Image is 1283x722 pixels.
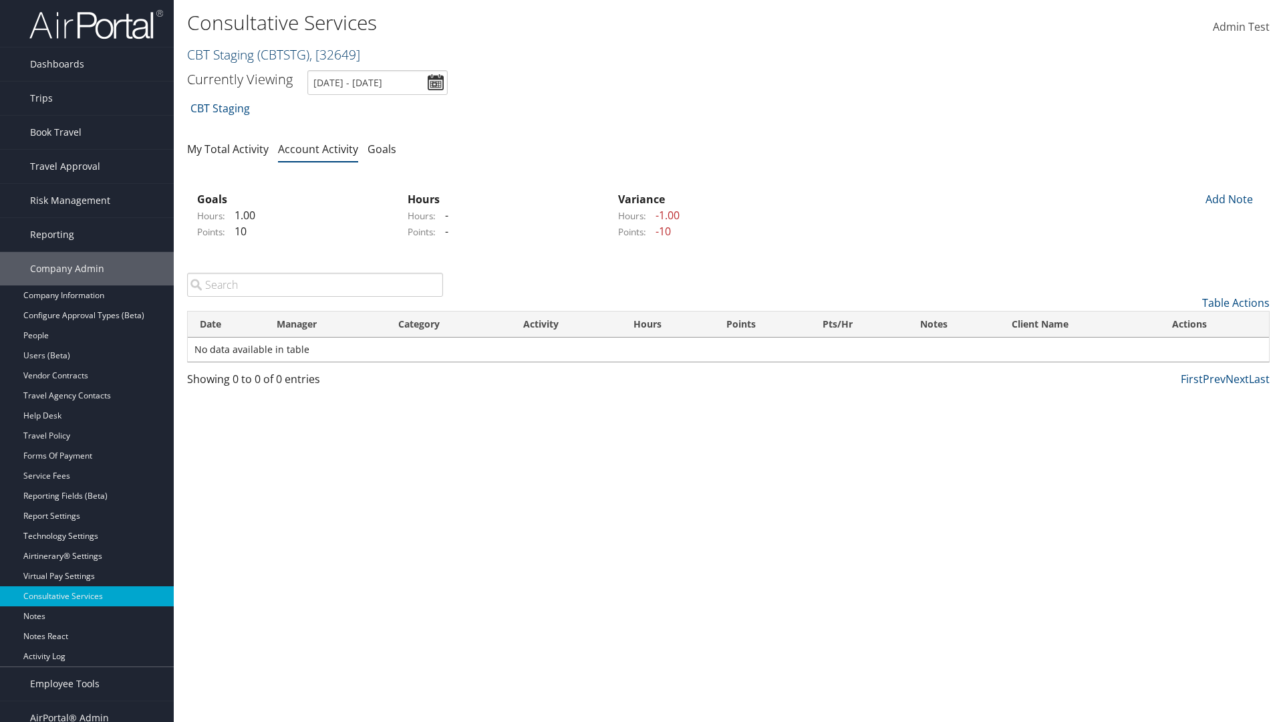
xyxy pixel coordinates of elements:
[1213,19,1270,34] span: Admin Test
[278,142,358,156] a: Account Activity
[30,252,104,285] span: Company Admin
[30,82,53,115] span: Trips
[187,45,360,64] a: CBT Staging
[649,224,671,239] span: -10
[30,150,100,183] span: Travel Approval
[30,116,82,149] span: Book Travel
[714,312,810,338] th: Points
[1160,312,1269,338] th: Actions
[188,312,265,338] th: Date: activate to sort column ascending
[408,225,436,239] label: Points:
[197,225,225,239] label: Points:
[621,312,715,338] th: Hours
[197,209,225,223] label: Hours:
[307,70,448,95] input: [DATE] - [DATE]
[309,45,360,64] span: , [ 32649 ]
[1000,312,1161,338] th: Client Name
[190,95,250,122] a: CBT Staging
[1202,295,1270,310] a: Table Actions
[1213,7,1270,48] a: Admin Test
[187,70,293,88] h3: Currently Viewing
[1181,372,1203,386] a: First
[188,338,1269,362] td: No data available in table
[1203,372,1226,386] a: Prev
[187,142,269,156] a: My Total Activity
[187,273,443,297] input: Search
[1196,191,1260,207] div: Add Note
[618,192,665,207] strong: Variance
[408,192,440,207] strong: Hours
[187,371,443,394] div: Showing 0 to 0 of 0 entries
[368,142,396,156] a: Goals
[811,312,908,338] th: Pts/Hr
[649,208,680,223] span: -1.00
[408,209,436,223] label: Hours:
[228,224,247,239] span: 10
[257,45,309,64] span: ( CBTSTG )
[30,218,74,251] span: Reporting
[1249,372,1270,386] a: Last
[1226,372,1249,386] a: Next
[265,312,386,338] th: Manager: activate to sort column ascending
[438,208,448,223] span: -
[386,312,511,338] th: Category: activate to sort column ascending
[30,184,110,217] span: Risk Management
[908,312,1000,338] th: Notes
[438,224,448,239] span: -
[197,192,227,207] strong: Goals
[30,47,84,81] span: Dashboards
[30,667,100,701] span: Employee Tools
[618,225,646,239] label: Points:
[29,9,163,40] img: airportal-logo.png
[511,312,621,338] th: Activity: activate to sort column ascending
[618,209,646,223] label: Hours:
[228,208,255,223] span: 1.00
[187,9,909,37] h1: Consultative Services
